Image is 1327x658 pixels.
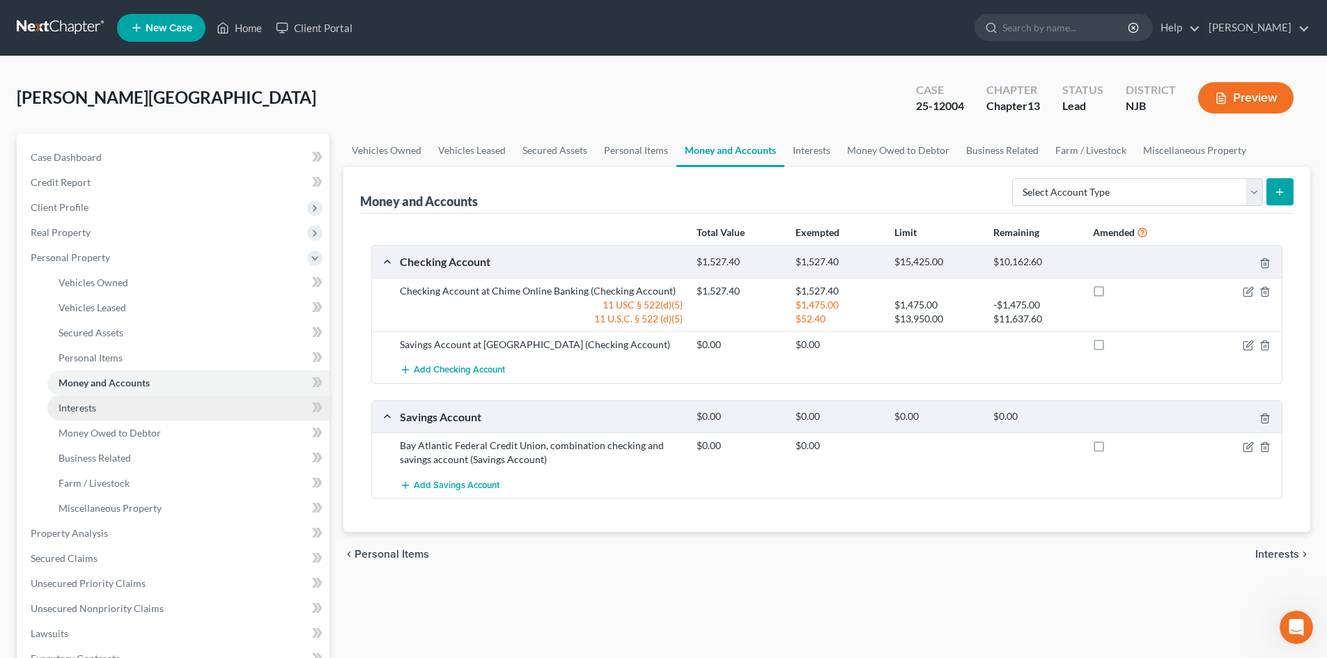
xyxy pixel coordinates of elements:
a: Client Portal [269,15,359,40]
span: Personal Property [31,251,110,263]
div: $1,475.00 [887,298,986,312]
a: Home [210,15,269,40]
span: Personal Items [355,549,429,560]
a: Farm / Livestock [47,471,329,496]
div: Close [245,6,270,31]
a: Credit Report [20,170,329,195]
button: go back [9,6,36,32]
span: Credit Report [31,176,91,188]
button: Add Savings Account [400,472,499,498]
span: Money Owed to Debtor [59,427,161,439]
a: Farm / Livestock [1047,134,1135,167]
div: $11,637.60 [986,312,1085,326]
h1: [PERSON_NAME] [68,7,158,17]
div: -$1,475.00 [986,298,1085,312]
div: We encourage you to use the to answer any questions and we will respond to any unanswered inquiri... [22,220,217,274]
a: Case Dashboard [20,145,329,170]
div: $10,162.60 [986,256,1085,269]
span: Miscellaneous Property [59,502,162,514]
button: Upload attachment [66,456,77,467]
span: Add Savings Account [414,480,499,491]
div: $0.00 [986,410,1085,423]
div: 11 USC § 522(d)(5) [393,298,690,312]
div: Case [916,82,964,98]
a: Money Owed to Debtor [839,134,958,167]
span: Interests [1255,549,1299,560]
b: [DATE] [34,146,71,157]
div: Emma says… [11,109,267,314]
span: Unsecured Priority Claims [31,577,146,589]
a: Interests [47,395,329,421]
a: Money Owed to Debtor [47,421,329,446]
a: Business Related [47,446,329,471]
a: Secured Assets [514,134,596,167]
a: Money and Accounts [676,134,784,167]
img: Profile image for Emma [40,8,62,30]
div: District [1126,82,1176,98]
span: Interests [59,402,96,414]
span: Business Related [59,452,131,464]
a: Help Center [22,221,188,246]
span: Case Dashboard [31,151,102,163]
div: Savings Account at [GEOGRAPHIC_DATA] (Checking Account) [393,338,690,352]
button: Emoji picker [22,456,33,467]
input: Search by name... [1002,15,1130,40]
div: Savings Account [393,409,690,424]
button: Start recording [88,456,100,467]
span: Personal Items [59,352,123,363]
span: Secured Assets [59,327,123,338]
span: Farm / Livestock [59,477,130,489]
span: Unsecured Nonpriority Claims [31,602,164,614]
a: Vehicles Owned [343,134,430,167]
div: Lead [1062,98,1103,114]
a: Property Analysis [20,521,329,546]
a: Help [1154,15,1200,40]
div: $0.00 [690,338,789,352]
p: Active 30m ago [68,17,139,31]
a: Vehicles Leased [430,134,514,167]
div: $52.40 [789,312,887,326]
div: $0.00 [887,410,986,423]
button: Preview [1198,82,1294,113]
strong: Remaining [993,226,1039,238]
div: $0.00 [789,338,887,352]
b: [DATE] [34,201,71,212]
button: chevron_left Personal Items [343,549,429,560]
strong: Limit [894,226,917,238]
i: chevron_right [1299,549,1310,560]
div: $0.00 [789,439,887,453]
strong: Total Value [697,226,745,238]
div: Chapter [986,82,1040,98]
div: [PERSON_NAME] • 10m ago [22,286,140,295]
div: In observance of the NextChapter team will be out of office on . Our team will be unavailable for... [22,118,217,213]
div: 25-12004 [916,98,964,114]
b: [DATE], [104,118,145,130]
div: Checking Account at Chime Online Banking (Checking Account) [393,284,690,298]
strong: Amended [1093,226,1135,238]
span: Real Property [31,226,91,238]
div: $13,950.00 [887,312,986,326]
div: $1,527.40 [789,284,887,298]
a: Money and Accounts [47,370,329,395]
a: Lawsuits [20,621,329,646]
button: Home [218,6,245,32]
button: Interests chevron_right [1255,549,1310,560]
div: Bay Atlantic Federal Credit Union, combination checking and savings account (Savings Account) [393,439,690,467]
div: Money and Accounts [360,193,478,210]
a: Personal Items [596,134,676,167]
a: Miscellaneous Property [1135,134,1255,167]
div: Checking Account [393,254,690,269]
div: $0.00 [690,439,789,453]
div: In observance of[DATE],the NextChapter team will be out of office on[DATE]. Our team will be unav... [11,109,228,283]
span: Property Analysis [31,527,108,539]
button: Send a message… [239,451,261,473]
strong: Exempted [796,226,839,238]
a: Miscellaneous Property [47,496,329,521]
div: $1,527.40 [789,256,887,269]
a: [PERSON_NAME] [1202,15,1310,40]
div: $0.00 [789,410,887,423]
a: Interests [784,134,839,167]
a: Personal Items [47,345,329,370]
span: 13 [1027,99,1040,112]
button: Gif picker [44,456,55,467]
